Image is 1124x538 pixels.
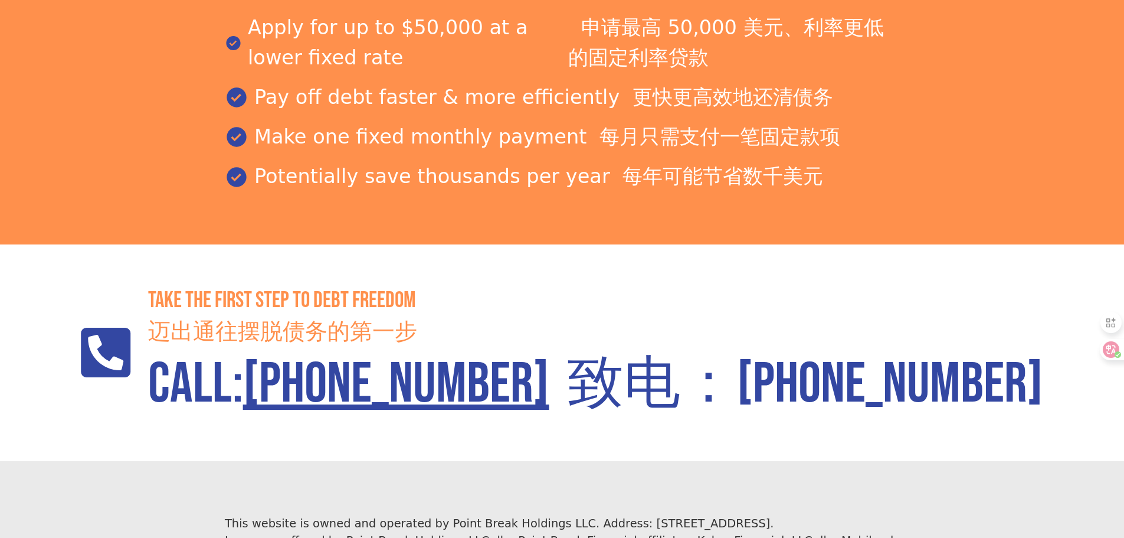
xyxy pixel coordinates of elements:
[567,351,1043,419] font: 致电：[PHONE_NUMBER]
[225,83,899,112] div: Pay off debt faster & more efficiently
[148,287,1043,351] h2: Take the First step to debt freedom
[225,162,899,191] div: Potentially save thousands per year
[599,125,840,148] font: 每月只需支付一笔固定款项
[243,351,549,419] a: [PHONE_NUMBER]
[225,13,899,73] div: Apply for up to $50,000 at a lower fixed rate
[622,165,823,188] font: 每年可能节省数千美元
[148,351,1043,419] h1: Call:
[148,318,417,346] font: 迈出通往摆脱债务的第一步
[568,16,883,69] font: 申请最高 50,000 美元、利率更低的固定利率贷款
[633,86,833,109] font: 更快更高效地还清债务
[225,122,899,152] div: Make one fixed monthly payment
